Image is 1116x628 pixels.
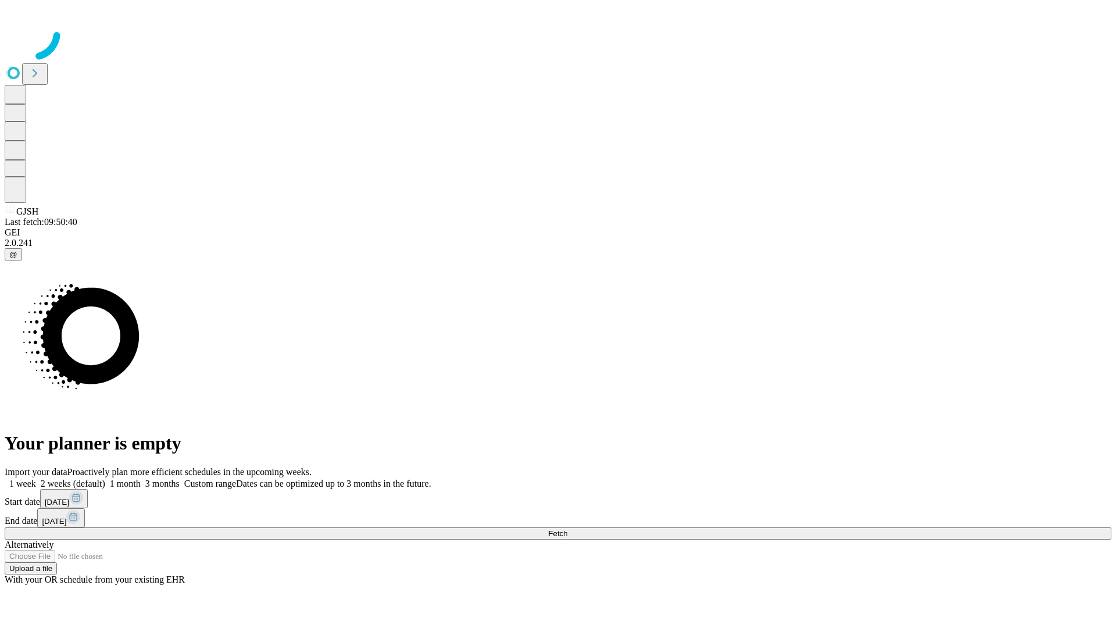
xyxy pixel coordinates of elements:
[548,529,567,538] span: Fetch
[236,479,431,488] span: Dates can be optimized up to 3 months in the future.
[5,540,53,549] span: Alternatively
[45,498,69,506] span: [DATE]
[9,479,36,488] span: 1 week
[5,467,67,477] span: Import your data
[110,479,141,488] span: 1 month
[37,508,85,527] button: [DATE]
[5,562,57,575] button: Upload a file
[145,479,180,488] span: 3 months
[5,489,1111,508] div: Start date
[5,227,1111,238] div: GEI
[5,433,1111,454] h1: Your planner is empty
[5,575,185,584] span: With your OR schedule from your existing EHR
[5,508,1111,527] div: End date
[5,238,1111,248] div: 2.0.241
[5,248,22,261] button: @
[42,517,66,526] span: [DATE]
[16,206,38,216] span: GJSH
[184,479,236,488] span: Custom range
[5,527,1111,540] button: Fetch
[9,250,17,259] span: @
[40,489,88,508] button: [DATE]
[5,217,77,227] span: Last fetch: 09:50:40
[67,467,312,477] span: Proactively plan more efficient schedules in the upcoming weeks.
[41,479,105,488] span: 2 weeks (default)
